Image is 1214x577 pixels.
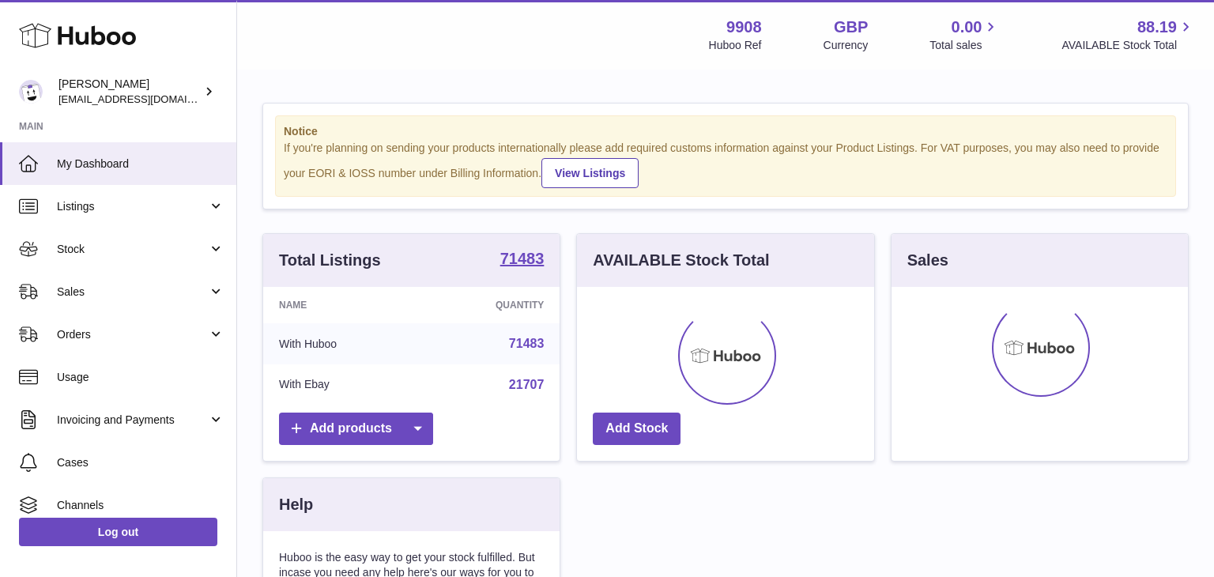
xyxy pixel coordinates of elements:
[57,370,224,385] span: Usage
[58,77,201,107] div: [PERSON_NAME]
[57,199,208,214] span: Listings
[284,124,1167,139] strong: Notice
[1137,17,1177,38] span: 88.19
[263,287,420,323] th: Name
[907,250,948,271] h3: Sales
[1061,38,1195,53] span: AVAILABLE Stock Total
[263,364,420,405] td: With Ebay
[929,17,1000,53] a: 0.00 Total sales
[952,17,982,38] span: 0.00
[57,498,224,513] span: Channels
[420,287,560,323] th: Quantity
[824,38,869,53] div: Currency
[1061,17,1195,53] a: 88.19 AVAILABLE Stock Total
[58,92,232,105] span: [EMAIL_ADDRESS][DOMAIN_NAME]
[57,413,208,428] span: Invoicing and Payments
[284,141,1167,188] div: If you're planning on sending your products internationally please add required customs informati...
[709,38,762,53] div: Huboo Ref
[541,158,639,188] a: View Listings
[279,413,433,445] a: Add products
[57,285,208,300] span: Sales
[834,17,868,38] strong: GBP
[57,157,224,172] span: My Dashboard
[726,17,762,38] strong: 9908
[500,251,545,266] strong: 71483
[57,242,208,257] span: Stock
[57,455,224,470] span: Cases
[929,38,1000,53] span: Total sales
[509,378,545,391] a: 21707
[57,327,208,342] span: Orders
[279,250,381,271] h3: Total Listings
[509,337,545,350] a: 71483
[19,80,43,104] img: tbcollectables@hotmail.co.uk
[19,518,217,546] a: Log out
[593,413,681,445] a: Add Stock
[593,250,769,271] h3: AVAILABLE Stock Total
[279,494,313,515] h3: Help
[500,251,545,270] a: 71483
[263,323,420,364] td: With Huboo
